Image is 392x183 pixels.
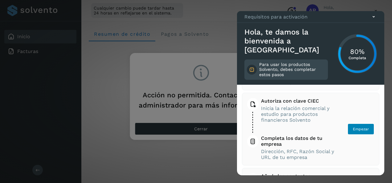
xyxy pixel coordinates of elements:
span: Inicia la relación comercial y estudio para productos financieros Solvento [261,105,336,123]
button: Autoriza con clave CIECInicia la relación comercial y estudio para productos financieros Solvento... [247,98,374,160]
h3: 80% [349,47,366,55]
p: Para usar los productos Solvento, debes completar estos pasos [259,62,325,77]
p: Completa [349,56,366,60]
button: Empezar [348,124,374,135]
h3: Hola, te damos la bienvenida a [GEOGRAPHIC_DATA] [244,28,328,54]
span: Autoriza con clave CIEC [261,98,336,104]
span: Dirección, RFC, Razón Social y URL de tu empresa [261,148,336,160]
div: Requisitos para activación [237,11,384,23]
span: Empezar [353,126,369,132]
span: Completa los datos de tu empresa [261,135,336,147]
p: Requisitos para activación [244,14,308,20]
